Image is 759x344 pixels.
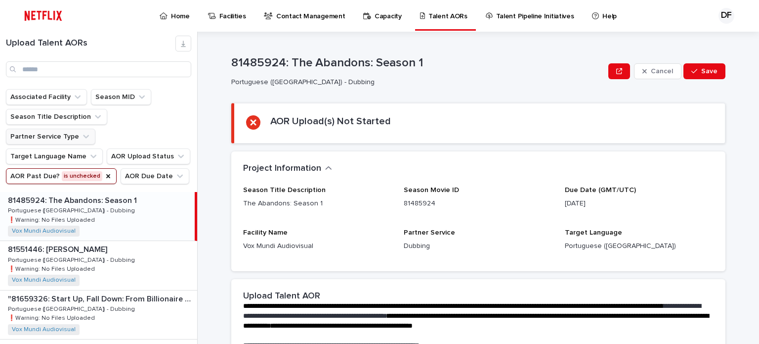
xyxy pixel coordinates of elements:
[243,163,321,174] h2: Project Information
[634,63,681,79] button: Cancel
[6,61,191,77] input: Search
[8,243,109,254] p: 81551446: [PERSON_NAME]
[8,293,195,304] p: "81659326: Start Up, Fall Down: From Billionaire to Convict: Limited Series"
[121,168,189,184] button: AOR Due Date
[243,291,320,302] h2: Upload Talent AOR
[404,187,459,194] span: Season Movie ID
[565,241,714,251] p: Portuguese ([GEOGRAPHIC_DATA])
[8,255,137,264] p: Portuguese ([GEOGRAPHIC_DATA]) - Dubbing
[243,241,392,251] p: Vox Mundi Audiovisual
[6,168,117,184] button: AOR Past Due?
[6,129,95,145] button: Partner Service Type
[8,194,139,205] p: 81485924: The Abandons: Season 1
[404,241,552,251] p: Dubbing
[404,229,455,236] span: Partner Service
[8,313,97,322] p: ❗️Warning: No Files Uploaded
[107,148,190,164] button: AOR Upload Status
[6,38,175,49] h1: Upload Talent AORs
[8,205,137,214] p: Portuguese ([GEOGRAPHIC_DATA]) - Dubbing
[12,228,76,235] a: Vox Mundi Audiovisual
[231,78,600,87] p: Portuguese ([GEOGRAPHIC_DATA]) - Dubbing
[91,89,151,105] button: Season MID
[243,198,392,209] p: The Abandons: Season 1
[8,304,137,313] p: Portuguese ([GEOGRAPHIC_DATA]) - Dubbing
[12,326,76,333] a: Vox Mundi Audiovisual
[231,56,604,70] p: 81485924: The Abandons: Season 1
[651,68,673,75] span: Cancel
[565,198,714,209] p: [DATE]
[243,163,332,174] button: Project Information
[8,264,97,273] p: ❗️Warning: No Files Uploaded
[243,187,326,194] span: Season Title Description
[6,109,107,125] button: Season Title Description
[718,8,734,24] div: DF
[6,148,103,164] button: Target Language Name
[20,6,67,26] img: ifQbXi3ZQGMSEF7WDB7W
[6,89,87,105] button: Associated Facility
[404,198,552,209] p: 81485924
[243,229,288,236] span: Facility Name
[683,63,725,79] button: Save
[270,115,391,127] h2: AOR Upload(s) Not Started
[701,68,717,75] span: Save
[565,187,636,194] span: Due Date (GMT/UTC)
[565,229,622,236] span: Target Language
[8,215,97,224] p: ❗️Warning: No Files Uploaded
[12,277,76,284] a: Vox Mundi Audiovisual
